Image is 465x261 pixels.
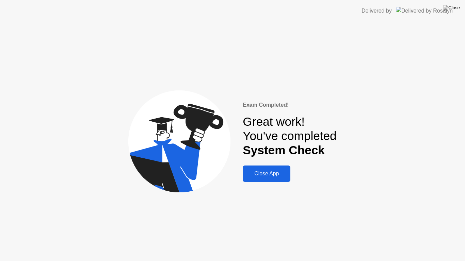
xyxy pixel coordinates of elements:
div: Great work! You've completed [243,115,336,158]
div: Exam Completed! [243,101,336,109]
b: System Check [243,143,325,157]
div: Close App [245,171,288,177]
div: Delivered by [362,7,392,15]
img: Close [443,5,460,11]
img: Delivered by Rosalyn [396,7,453,15]
button: Close App [243,166,290,182]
